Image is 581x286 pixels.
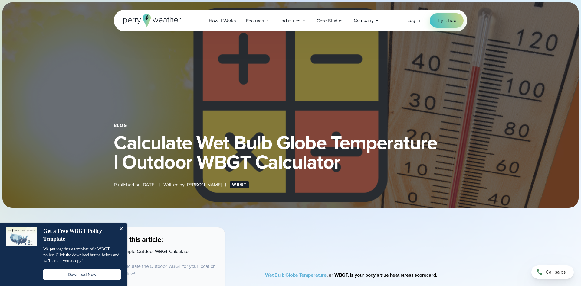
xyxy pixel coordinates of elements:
a: Wet Bulb Globe Temperature [265,272,327,278]
a: Call sales [531,265,574,279]
div: Blog [114,123,467,128]
span: Call sales [546,268,566,276]
span: Features [246,17,264,24]
a: How it Works [204,14,241,27]
a: Simple Outdoor WBGT Calculator [121,248,190,255]
a: Log in [407,17,420,24]
a: Case Studies [311,14,349,27]
h3: In this article: [121,235,218,244]
span: Company [354,17,374,24]
iframe: WBGT Explained: Listen as we break down all you need to know about WBGT Video [283,227,449,252]
a: Calculate the Outdoor WBGT for your location below! [121,263,216,277]
a: Try it free [430,13,464,28]
img: dialog featured image [6,227,37,246]
span: How it Works [209,17,236,24]
button: Close [115,223,127,235]
button: Download Now [43,269,121,280]
span: | [225,181,226,188]
span: Case Studies [317,17,343,24]
strong: , or WBGT, is your body’s true heat stress scorecard. [265,272,437,278]
h1: Calculate Wet Bulb Globe Temperature | Outdoor WBGT Calculator [114,133,467,172]
span: | [159,181,160,188]
a: WBGT [230,181,249,188]
p: We put together a template of a WBGT policy. Click the download button below and we'll email you ... [43,246,121,264]
span: Published on [DATE] [114,181,155,188]
h4: Get a Free WBGT Policy Template [43,227,114,243]
span: Industries [280,17,300,24]
span: Try it free [437,17,456,24]
span: Written by [PERSON_NAME] [163,181,222,188]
